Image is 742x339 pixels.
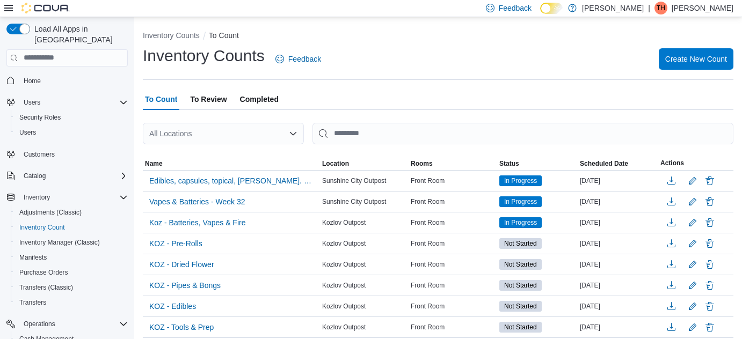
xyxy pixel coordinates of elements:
[582,2,644,14] p: [PERSON_NAME]
[15,281,128,294] span: Transfers (Classic)
[580,159,628,168] span: Scheduled Date
[15,221,69,234] a: Inventory Count
[19,318,128,330] span: Operations
[322,176,386,185] span: Sunshine City Outpost
[19,148,128,161] span: Customers
[145,89,177,110] span: To Count
[145,215,250,231] button: Koz - Batteries, Vapes & Fire
[2,190,132,205] button: Inventory
[504,197,537,207] span: In Progress
[686,319,699,335] button: Edit count details
[322,159,349,168] span: Location
[15,266,72,279] a: Purchase Orders
[15,206,128,219] span: Adjustments (Classic)
[15,296,50,309] a: Transfers
[11,125,132,140] button: Users
[660,159,684,167] span: Actions
[11,295,132,310] button: Transfers
[11,235,132,250] button: Inventory Manager (Classic)
[15,236,128,249] span: Inventory Manager (Classic)
[19,169,128,182] span: Catalog
[657,2,665,14] span: TH
[578,237,658,250] div: [DATE]
[19,298,46,307] span: Transfers
[11,280,132,295] button: Transfers (Classic)
[686,277,699,293] button: Edit count details
[2,73,132,89] button: Home
[19,113,61,122] span: Security Roles
[672,2,733,14] p: [PERSON_NAME]
[19,96,45,109] button: Users
[499,3,532,13] span: Feedback
[499,259,542,270] span: Not Started
[409,195,497,208] div: Front Room
[409,157,497,170] button: Rooms
[145,173,318,189] button: Edibles, capsules, topical, [PERSON_NAME]. - Week 32
[504,260,537,269] span: Not Started
[409,321,497,334] div: Front Room
[19,253,47,262] span: Manifests
[149,301,196,312] span: KOZ - Edibles
[24,172,46,180] span: Catalog
[686,194,699,210] button: Edit count details
[15,236,104,249] a: Inventory Manager (Classic)
[499,217,542,228] span: In Progress
[578,258,658,271] div: [DATE]
[24,193,50,202] span: Inventory
[703,279,716,292] button: Delete
[578,157,658,170] button: Scheduled Date
[24,320,55,328] span: Operations
[409,237,497,250] div: Front Room
[322,260,366,269] span: Kozlov Outpost
[15,111,65,124] a: Security Roles
[19,318,60,330] button: Operations
[504,322,537,332] span: Not Started
[578,279,658,292] div: [DATE]
[11,205,132,220] button: Adjustments (Classic)
[665,54,727,64] span: Create New Count
[145,319,218,335] button: KOZ - Tools & Prep
[19,96,128,109] span: Users
[15,111,128,124] span: Security Roles
[19,128,36,137] span: Users
[143,157,320,170] button: Name
[143,30,733,43] nav: An example of EuiBreadcrumbs
[15,126,40,139] a: Users
[504,281,537,290] span: Not Started
[322,281,366,290] span: Kozlov Outpost
[578,321,658,334] div: [DATE]
[15,251,51,264] a: Manifests
[30,24,128,45] span: Load All Apps in [GEOGRAPHIC_DATA]
[499,196,542,207] span: In Progress
[149,259,214,270] span: KOZ - Dried Flower
[578,216,658,229] div: [DATE]
[703,216,716,229] button: Delete
[499,301,542,312] span: Not Started
[2,95,132,110] button: Users
[497,157,578,170] button: Status
[143,45,265,67] h1: Inventory Counts
[499,280,542,291] span: Not Started
[15,206,86,219] a: Adjustments (Classic)
[15,266,128,279] span: Purchase Orders
[21,3,70,13] img: Cova
[288,54,321,64] span: Feedback
[648,2,650,14] p: |
[145,256,219,272] button: KOZ - Dried Flower
[409,279,497,292] div: Front Room
[703,174,716,187] button: Delete
[409,258,497,271] div: Front Room
[504,301,537,311] span: Not Started
[145,235,207,252] button: KOZ - Pre-Rolls
[578,195,658,208] div: [DATE]
[686,235,699,252] button: Edit count details
[271,48,325,70] a: Feedback
[504,176,537,186] span: In Progress
[409,300,497,313] div: Front Room
[499,159,519,168] span: Status
[145,298,200,314] button: KOZ - Edibles
[19,75,45,87] a: Home
[289,129,297,138] button: Open list of options
[19,169,50,182] button: Catalog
